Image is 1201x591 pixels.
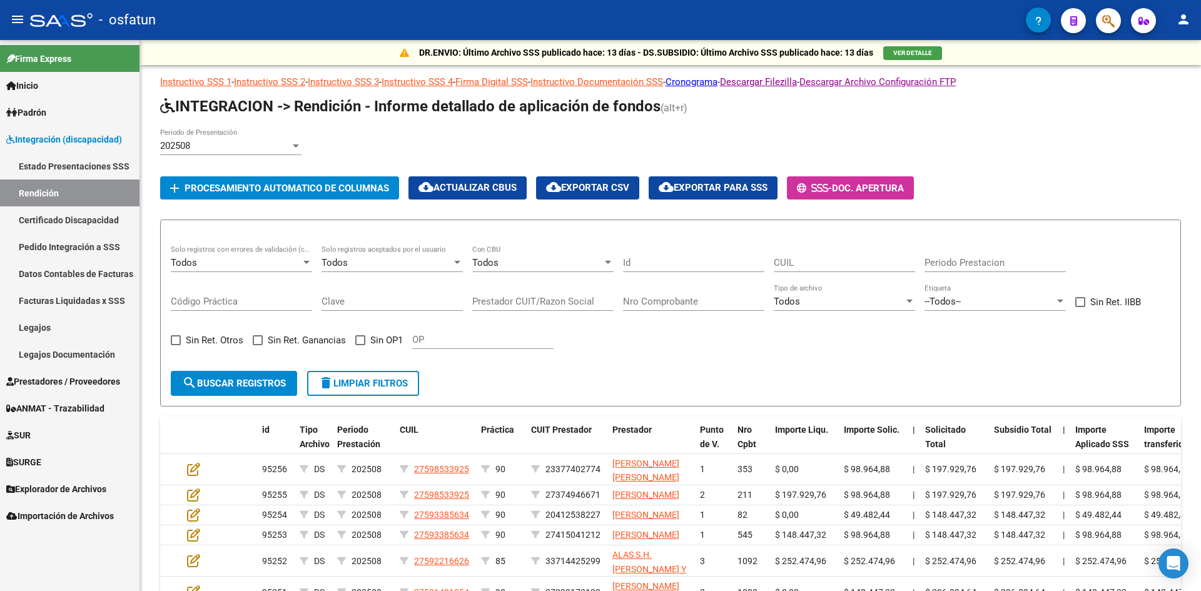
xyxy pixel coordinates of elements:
[6,402,104,415] span: ANMAT - Trazabilidad
[775,530,826,540] span: $ 148.447,32
[994,490,1045,500] span: $ 197.929,76
[546,182,629,193] span: Exportar CSV
[6,133,122,146] span: Integración (discapacidad)
[182,375,197,390] mat-icon: search
[262,554,290,568] div: 95252
[737,425,756,449] span: Nro Cpbt
[775,510,799,520] span: $ 0,00
[545,530,600,540] span: 27415041212
[913,490,915,500] span: |
[6,455,41,469] span: SURGE
[925,556,976,566] span: $ 252.474,96
[737,510,747,520] span: 82
[6,52,71,66] span: Firma Express
[737,556,758,566] span: 1092
[700,490,705,500] span: 2
[612,510,679,520] span: [PERSON_NAME]
[612,530,679,540] span: [PERSON_NAME]
[408,176,527,200] button: Actualizar CBUs
[160,76,231,88] a: Instructivo SSS 1
[332,417,395,472] datatable-header-cell: Periodo Prestación
[797,183,832,194] span: -
[262,528,290,542] div: 95253
[770,417,839,472] datatable-header-cell: Importe Liqu.
[314,530,325,540] span: DS
[495,510,505,520] span: 90
[994,425,1052,435] span: Subsidio Total
[1075,464,1122,474] span: $ 98.964,88
[185,183,389,194] span: Procesamiento automatico de columnas
[1144,510,1190,520] span: $ 49.482,44
[1075,425,1129,449] span: Importe Aplicado SSS
[775,556,826,566] span: $ 252.474,96
[352,464,382,474] span: 202508
[318,375,333,390] mat-icon: delete
[481,425,514,435] span: Práctica
[10,12,25,27] mat-icon: menu
[262,462,290,477] div: 95256
[160,98,661,115] span: INTEGRACION -> Rendición - Informe detallado de aplicación de fondos
[1090,295,1141,310] span: Sin Ret. IIBB
[832,183,904,194] span: Doc. Apertura
[307,371,419,396] button: Limpiar filtros
[799,76,956,88] a: Descargar Archivo Configuración FTP
[839,417,908,472] datatable-header-cell: Importe Solic.
[1063,556,1065,566] span: |
[787,176,914,200] button: -Doc. Apertura
[925,510,976,520] span: $ 148.447,32
[1144,464,1190,474] span: $ 98.964,88
[893,49,932,56] span: VER DETALLE
[418,179,433,194] mat-icon: cloud_download
[257,417,295,472] datatable-header-cell: id
[913,556,915,566] span: |
[1144,530,1190,540] span: $ 98.964,88
[262,508,290,522] div: 95254
[700,530,705,540] span: 1
[167,181,182,196] mat-icon: add
[774,296,800,307] span: Todos
[268,333,346,348] span: Sin Ret. Ganancias
[262,425,270,435] span: id
[925,530,976,540] span: $ 148.447,32
[844,464,890,474] span: $ 98.964,88
[1144,425,1188,449] span: Importe transferido
[545,556,600,566] span: 33714425299
[6,375,120,388] span: Prestadores / Proveedores
[536,176,639,200] button: Exportar CSV
[1063,490,1065,500] span: |
[352,510,382,520] span: 202508
[737,464,753,474] span: 353
[186,333,243,348] span: Sin Ret. Otros
[925,490,976,500] span: $ 197.929,76
[455,76,528,88] a: Firma Digital SSS
[300,425,330,449] span: Tipo Archivo
[1158,548,1188,578] div: Open Intercom Messenger
[994,464,1045,474] span: $ 197.929,76
[913,510,915,520] span: |
[314,490,325,500] span: DS
[737,530,753,540] span: 545
[913,464,915,474] span: |
[883,46,942,60] button: VER DETALLE
[414,510,469,520] span: 27593385634
[732,417,770,472] datatable-header-cell: Nro Cpbt
[925,296,961,307] span: --Todos--
[530,76,663,88] a: Instructivo Documentación SSS
[649,176,778,200] button: Exportar para SSS
[1063,425,1065,435] span: |
[234,76,305,88] a: Instructivo SSS 2
[844,490,890,500] span: $ 98.964,88
[775,464,799,474] span: $ 0,00
[737,490,753,500] span: 211
[607,417,695,472] datatable-header-cell: Prestador
[314,464,325,474] span: DS
[495,530,505,540] span: 90
[370,333,403,348] span: Sin OP1
[925,464,976,474] span: $ 197.929,76
[171,257,197,268] span: Todos
[1063,510,1065,520] span: |
[844,425,899,435] span: Importe Solic.
[352,530,382,540] span: 202508
[1063,530,1065,540] span: |
[844,556,895,566] span: $ 252.474,96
